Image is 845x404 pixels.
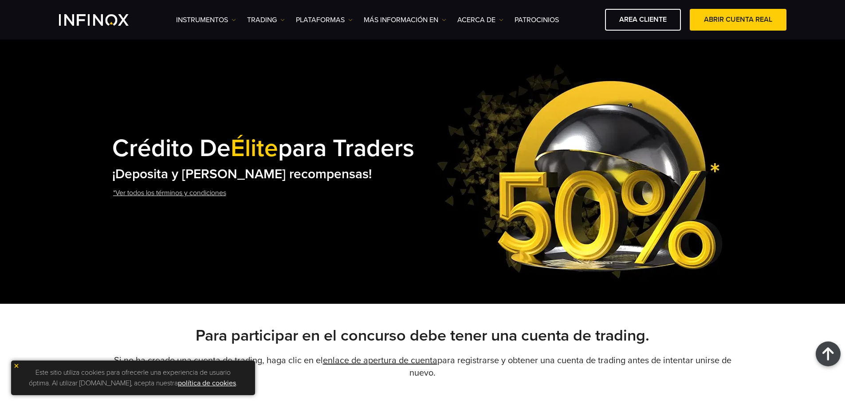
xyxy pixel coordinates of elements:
[112,134,414,163] strong: Crédito de para traders
[323,355,437,366] a: enlace de apertura de cuenta
[13,363,20,369] img: yellow close icon
[690,9,786,31] a: ABRIR CUENTA REAL
[112,166,428,183] h2: ¡Deposita y [PERSON_NAME] recompensas!
[16,365,251,391] p: Este sitio utiliza cookies para ofrecerle una experiencia de usuario óptima. Al utilizar [DOMAIN_...
[178,379,236,388] a: política de cookies
[364,15,446,25] a: Más información en
[296,15,353,25] a: PLATAFORMAS
[112,354,733,379] p: Si no ha creado una cuenta de trading, haga clic en el para registrarse y obtener una cuenta de t...
[457,15,503,25] a: ACERCA DE
[112,182,227,204] a: *Ver todos los términos y condiciones
[196,326,649,345] strong: Para participar en el concurso debe tener una cuenta de trading.
[515,15,559,25] a: Patrocinios
[59,14,149,26] a: INFINOX Logo
[247,15,285,25] a: TRADING
[605,9,681,31] a: AREA CLIENTE
[231,136,278,162] span: Élite
[176,15,236,25] a: Instrumentos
